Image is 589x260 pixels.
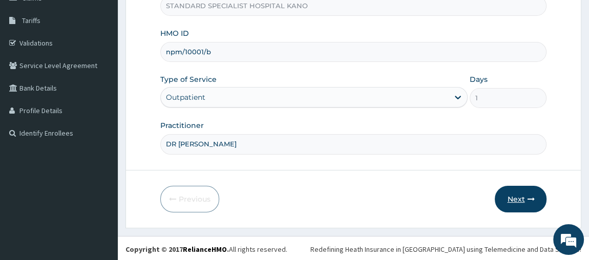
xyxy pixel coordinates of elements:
[19,51,41,77] img: d_794563401_company_1708531726252_794563401
[125,245,229,254] strong: Copyright © 2017 .
[160,120,204,131] label: Practitioner
[168,5,193,30] div: Minimize live chat window
[160,134,547,154] input: Enter Name
[53,57,172,71] div: Chat with us now
[166,92,205,102] div: Outpatient
[310,244,581,254] div: Redefining Heath Insurance in [GEOGRAPHIC_DATA] using Telemedicine and Data Science!
[160,42,547,62] input: Enter HMO ID
[5,161,195,197] textarea: Type your message and hit 'Enter'
[470,74,488,84] label: Days
[22,16,40,25] span: Tariffs
[59,70,141,173] span: We're online!
[160,186,219,212] button: Previous
[160,74,217,84] label: Type of Service
[495,186,546,212] button: Next
[160,28,189,38] label: HMO ID
[183,245,227,254] a: RelianceHMO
